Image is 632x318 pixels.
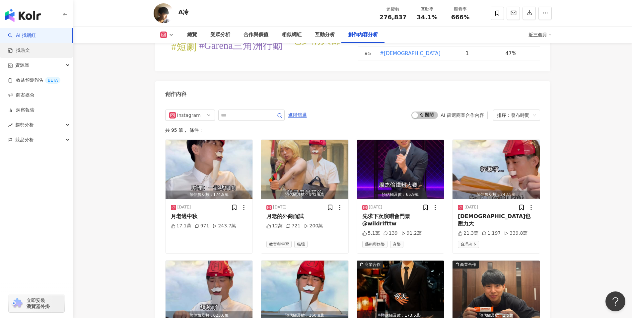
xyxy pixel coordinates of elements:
[448,6,473,13] div: 觀看率
[380,6,407,13] div: 追蹤數
[357,191,444,199] div: 預估觸及數：65.9萬
[288,110,307,120] button: 進階篩選
[171,223,191,229] div: 17.1萬
[464,204,478,210] div: [DATE]
[390,241,403,248] span: 音樂
[528,30,552,40] div: 近三個月
[210,31,230,39] div: 受眾分析
[8,47,30,54] a: 找貼文
[441,113,484,118] div: AI 篩選商業合作內容
[504,230,527,237] div: 339.8萬
[11,298,24,309] img: chrome extension
[294,241,308,248] span: 職場
[8,77,60,84] a: 效益預測報告BETA
[304,223,323,229] div: 200萬
[244,31,268,39] div: 合作與價值
[266,213,343,220] div: 月老的外商面試
[415,6,440,13] div: 互動率
[458,241,479,248] span: 命理占卜
[273,204,287,210] div: [DATE]
[8,107,35,114] a: 洞察報告
[460,261,476,268] div: 商業合作
[166,140,253,199] img: post-image
[380,14,407,21] span: 276,837
[177,110,199,120] div: Instagram
[166,140,253,199] button: 預估觸及數：174.8萬
[8,32,36,39] a: searchAI 找網紅
[8,92,35,99] a: 商案媒合
[286,223,301,229] div: 721
[9,294,64,312] a: chrome extension立即安裝 瀏覽器外掛
[605,291,625,311] iframe: Help Scout Beacon - Open
[315,31,335,39] div: 互動分析
[362,213,439,228] div: 先求下次演唱會門票 @wildrifttw
[212,223,236,229] div: 243.7萬
[365,261,381,268] div: 商業合作
[27,297,50,309] span: 立即安裝 瀏覽器外掛
[266,223,283,229] div: 12萬
[500,47,540,60] td: 47%
[165,127,540,133] div: 共 95 筆 ， 條件：
[171,213,247,220] div: 月老過中秋
[266,241,292,248] span: 教育與學習
[261,140,348,199] button: 預估觸及數：143.6萬
[453,191,540,199] div: 預估觸及數：243.5萬
[482,230,501,237] div: 1,197
[374,47,460,60] td: #原神
[458,213,534,228] div: [DEMOGRAPHIC_DATA]也壓力大
[282,31,302,39] div: 相似網紅
[15,118,34,132] span: 趨勢分析
[383,230,398,237] div: 139
[5,9,41,22] img: logo
[466,50,500,57] div: 1
[15,132,34,147] span: 競品分析
[357,140,444,199] img: post-image
[288,110,307,120] span: 進階篩選
[362,241,387,248] span: 藝術與娛樂
[154,3,174,23] img: KOL Avatar
[453,140,540,199] button: 預估觸及數：243.5萬
[171,41,196,52] tspan: #短劇
[165,91,186,98] div: 創作內容
[458,230,478,237] div: 21.3萬
[15,58,29,73] span: 資源庫
[451,14,470,21] span: 666%
[369,204,383,210] div: [DATE]
[195,223,209,229] div: 971
[187,31,197,39] div: 總覽
[497,110,530,120] div: 排序：發布時間
[357,140,444,199] button: 預估觸及數：65.9萬
[166,191,253,199] div: 預估觸及數：174.8萬
[453,140,540,199] img: post-image
[506,50,533,57] div: 47%
[8,123,13,127] span: rise
[380,50,441,57] span: #[DEMOGRAPHIC_DATA]
[178,8,189,16] div: A冷
[177,204,191,210] div: [DATE]
[380,47,441,60] button: #[DEMOGRAPHIC_DATA]
[199,40,283,51] tspan: #Garena三角洲行動
[261,140,348,199] img: post-image
[401,230,422,237] div: 91.2萬
[364,50,374,57] div: # 5
[261,191,348,199] div: 預估觸及數：143.6萬
[417,14,437,21] span: 34.1%
[362,230,380,237] div: 5.1萬
[348,31,378,39] div: 創作內容分析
